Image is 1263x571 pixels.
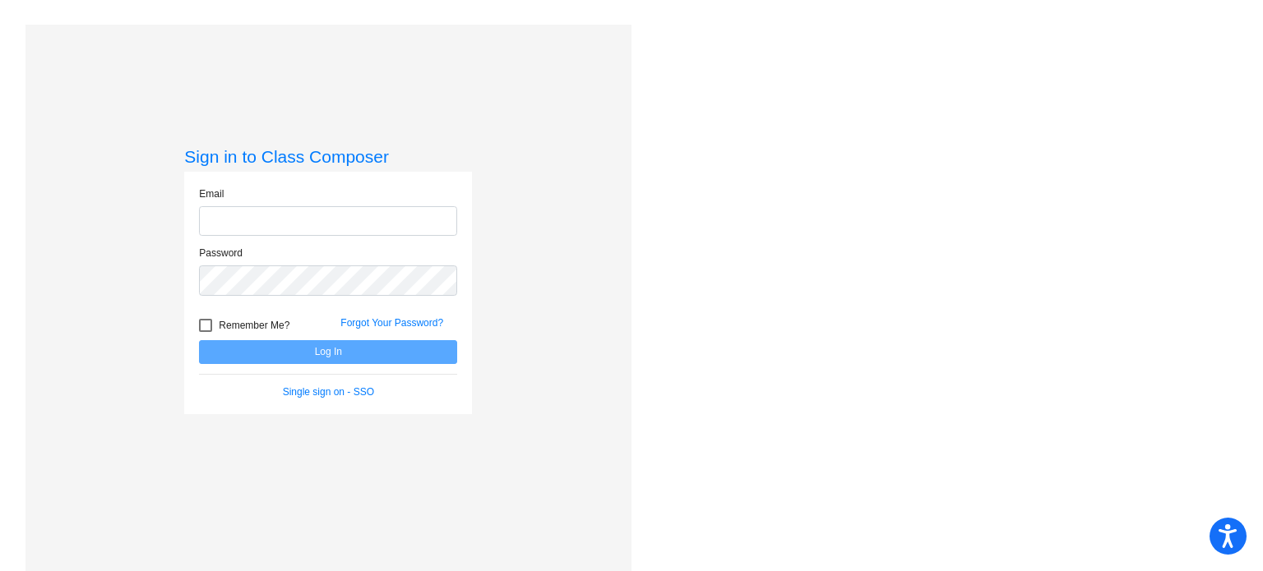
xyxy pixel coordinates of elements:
[199,246,243,260] label: Password
[219,315,289,335] span: Remember Me?
[199,340,457,364] button: Log In
[340,317,443,329] a: Forgot Your Password?
[283,386,374,398] a: Single sign on - SSO
[199,186,224,201] label: Email
[184,146,472,167] h3: Sign in to Class Composer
